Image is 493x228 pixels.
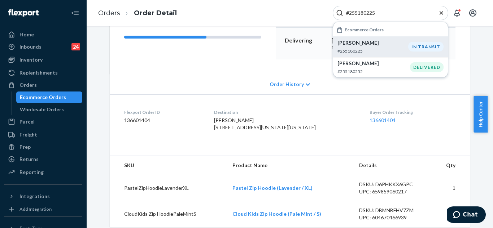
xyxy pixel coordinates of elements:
p: [PERSON_NAME] [337,39,408,46]
a: Inventory [4,54,82,66]
svg: Search Icon [336,9,343,17]
div: [DATE] [332,36,400,45]
a: Order Detail [134,9,177,17]
th: SKU [110,156,227,175]
a: Home [4,29,82,40]
div: Ecommerce Orders [20,94,66,101]
a: Ecommerce Orders [16,91,83,103]
a: Add Integration [4,205,82,214]
div: 24 [71,43,80,50]
iframe: Opens a widget where you can chat to one of our agents [447,206,486,224]
div: Add Integration [19,206,52,212]
span: [PERSON_NAME] [STREET_ADDRESS][US_STATE][US_STATE] [214,117,316,130]
div: DSKU: DBMNBFHV7ZM [359,207,427,214]
a: Orders [4,79,82,91]
p: [PERSON_NAME] [337,60,410,67]
div: UPC: 659859060217 [359,188,427,195]
td: 1 [432,201,470,227]
a: Replenishments [4,67,82,79]
a: Cloud Kids Zip Hoodie (Pale Mint / S) [232,211,321,217]
a: Parcel [4,116,82,128]
div: Inbounds [19,43,42,50]
div: DSKU: D6PHKKX6GPC [359,181,427,188]
div: Inventory [19,56,43,63]
th: Product Name [227,156,353,175]
button: Close Search [438,9,445,17]
dt: Buyer Order Tracking [370,109,455,115]
dt: Flexport Order ID [124,109,202,115]
a: Reporting [4,166,82,178]
div: Wholesale Orders [20,106,64,113]
div: Prep [19,143,31,151]
div: Integrations [19,193,50,200]
div: UPC: 604670466939 [359,214,427,221]
a: Wholesale Orders [16,104,83,115]
div: Returns [19,156,39,163]
span: Order History [270,81,304,88]
button: Help Center [474,96,488,133]
div: Home [19,31,34,38]
dt: Destination [214,109,358,115]
p: Delivering [285,36,326,45]
td: 1 [432,175,470,201]
p: Promised by [DATE] [332,45,400,51]
a: Returns [4,153,82,165]
dd: 136601404 [124,117,202,124]
h6: Ecommerce Orders [345,27,384,32]
input: Search Input [343,9,432,17]
p: #255180225 [337,48,408,54]
button: Close Navigation [68,6,82,20]
th: Details [353,156,433,175]
div: Freight [19,131,37,138]
div: IN TRANSIT [408,42,444,52]
ol: breadcrumbs [92,3,183,24]
div: Orders [19,81,37,89]
th: Qty [432,156,470,175]
div: Replenishments [19,69,58,76]
a: Inbounds24 [4,41,82,53]
button: Integrations [4,191,82,202]
div: DELIVERED [410,62,444,72]
button: Open notifications [450,6,464,20]
img: Flexport logo [8,9,39,17]
div: Reporting [19,169,44,176]
a: Prep [4,141,82,153]
a: Orders [98,9,120,17]
td: CloudKids Zip HoodiePaleMintS [110,201,227,227]
td: PastelZipHoodieLavenderXL [110,175,227,201]
button: Open account menu [466,6,480,20]
a: Pastel Zip Hoodie (Lavender / XL) [232,185,313,191]
a: Freight [4,129,82,140]
p: #255180252 [337,68,410,75]
div: Parcel [19,118,35,125]
a: 136601404 [370,117,396,123]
